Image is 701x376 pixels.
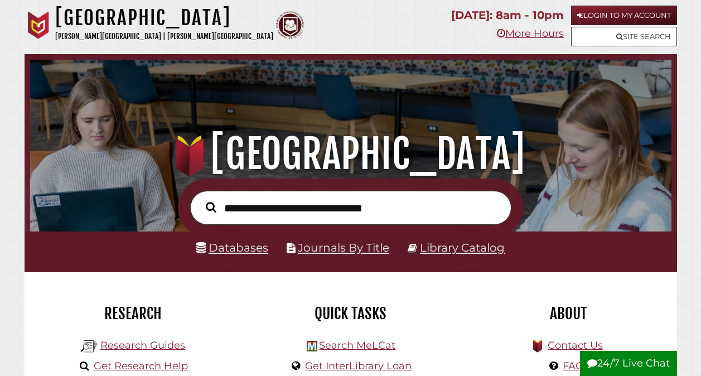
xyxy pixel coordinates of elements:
h2: Research [33,304,234,323]
a: Journals By Title [298,241,389,254]
img: Calvin Theological Seminary [276,11,304,39]
a: Site Search [571,27,677,46]
h1: [GEOGRAPHIC_DATA] [40,129,660,179]
p: [DATE]: 8am - 10pm [451,6,564,25]
a: Contact Us [548,339,603,351]
a: Login to My Account [571,6,677,25]
img: Calvin University [25,11,52,39]
h1: [GEOGRAPHIC_DATA] [55,6,273,30]
img: Hekman Library Logo [307,341,317,351]
a: FAQs [563,360,589,372]
h2: Quick Tasks [250,304,451,323]
i: Search [206,201,216,213]
a: Get Research Help [94,360,188,372]
a: Search MeLCat [319,339,395,351]
a: Databases [196,241,268,254]
p: [PERSON_NAME][GEOGRAPHIC_DATA] | [PERSON_NAME][GEOGRAPHIC_DATA] [55,30,273,43]
h2: About [468,304,669,323]
a: More Hours [497,27,564,40]
a: Research Guides [100,339,185,351]
img: Hekman Library Logo [81,338,98,355]
a: Get InterLibrary Loan [305,360,412,372]
a: Library Catalog [420,241,505,254]
button: Search [200,199,222,215]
